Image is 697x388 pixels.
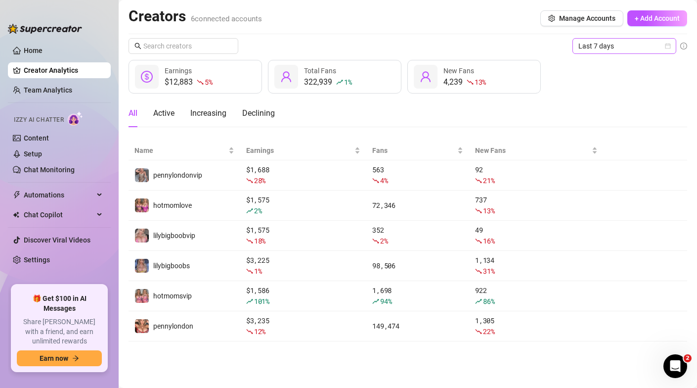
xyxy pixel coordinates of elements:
[665,43,671,49] span: calendar
[197,79,204,86] span: fall
[475,315,597,337] div: 1,305
[372,145,455,156] span: Fans
[135,229,149,242] img: lilybigboobvip
[380,236,388,245] span: 2 %
[135,259,149,273] img: lilybigboobs
[475,145,589,156] span: New Fans
[24,134,49,142] a: Content
[420,71,432,83] span: user
[165,76,212,88] div: $12,883
[475,285,597,307] div: 922
[24,86,72,94] a: Team Analytics
[68,111,83,126] img: AI Chatter
[153,201,192,209] span: hotmomlove
[635,14,680,22] span: + Add Account
[13,191,21,199] span: thunderbolt
[246,285,360,307] div: $ 1,586
[135,198,149,212] img: hotmomlove
[475,207,482,214] span: fall
[72,355,79,362] span: arrow-right
[205,77,212,87] span: 5 %
[24,62,103,78] a: Creator Analytics
[372,298,379,305] span: rise
[134,43,141,49] span: search
[135,289,149,303] img: hotmomsvip
[134,145,226,156] span: Name
[443,67,474,75] span: New Fans
[24,236,90,244] a: Discover Viral Videos
[475,194,597,216] div: 737
[663,354,687,378] iframe: Intercom live chat
[366,141,469,160] th: Fans
[559,14,615,22] span: Manage Accounts
[540,10,623,26] button: Manage Accounts
[246,268,253,275] span: fall
[246,207,253,214] span: rise
[17,317,102,346] span: Share [PERSON_NAME] with a friend, and earn unlimited rewards
[380,176,388,185] span: 4 %
[14,115,64,125] span: Izzy AI Chatter
[246,177,253,184] span: fall
[483,266,494,276] span: 31 %
[254,296,269,306] span: 101 %
[246,238,253,244] span: fall
[129,141,240,160] th: Name
[24,256,50,264] a: Settings
[443,76,486,88] div: 4,239
[483,206,494,215] span: 13 %
[475,328,482,335] span: fall
[153,232,195,240] span: lilybigboobvip
[475,77,486,87] span: 13 %
[141,71,153,83] span: dollar-circle
[372,260,463,271] div: 98,506
[483,296,494,306] span: 86 %
[475,255,597,277] div: 1,134
[483,176,494,185] span: 21 %
[135,319,149,333] img: pennylondon
[372,285,463,307] div: 1,698
[190,107,226,119] div: Increasing
[13,211,19,218] img: Chat Copilot
[304,76,351,88] div: 322,939
[24,47,43,54] a: Home
[242,107,275,119] div: Declining
[246,164,360,186] div: $ 1,688
[475,298,482,305] span: rise
[372,238,379,244] span: fall
[129,7,262,26] h2: Creators
[469,141,603,160] th: New Fans
[483,236,494,245] span: 16 %
[143,41,224,51] input: Search creators
[254,327,265,336] span: 12 %
[8,24,82,34] img: logo-BBDzfeDw.svg
[380,296,392,306] span: 94 %
[680,43,687,49] span: info-circle
[153,262,190,270] span: lilybigboobs
[684,354,692,362] span: 2
[483,327,494,336] span: 22 %
[372,177,379,184] span: fall
[304,67,336,75] span: Total Fans
[475,164,597,186] div: 92
[475,225,597,246] div: 49
[254,236,265,245] span: 18 %
[246,225,360,246] div: $ 1,575
[254,176,265,185] span: 28 %
[475,268,482,275] span: fall
[153,107,174,119] div: Active
[548,15,555,22] span: setting
[24,207,94,223] span: Chat Copilot
[372,225,463,246] div: 352
[17,294,102,313] span: 🎁 Get $100 in AI Messages
[254,266,261,276] span: 1 %
[24,187,94,203] span: Automations
[24,150,42,158] a: Setup
[475,177,482,184] span: fall
[153,292,192,300] span: hotmomsvip
[246,194,360,216] div: $ 1,575
[246,255,360,277] div: $ 3,225
[344,77,351,87] span: 1 %
[280,71,292,83] span: user
[372,200,463,211] div: 72,346
[165,67,192,75] span: Earnings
